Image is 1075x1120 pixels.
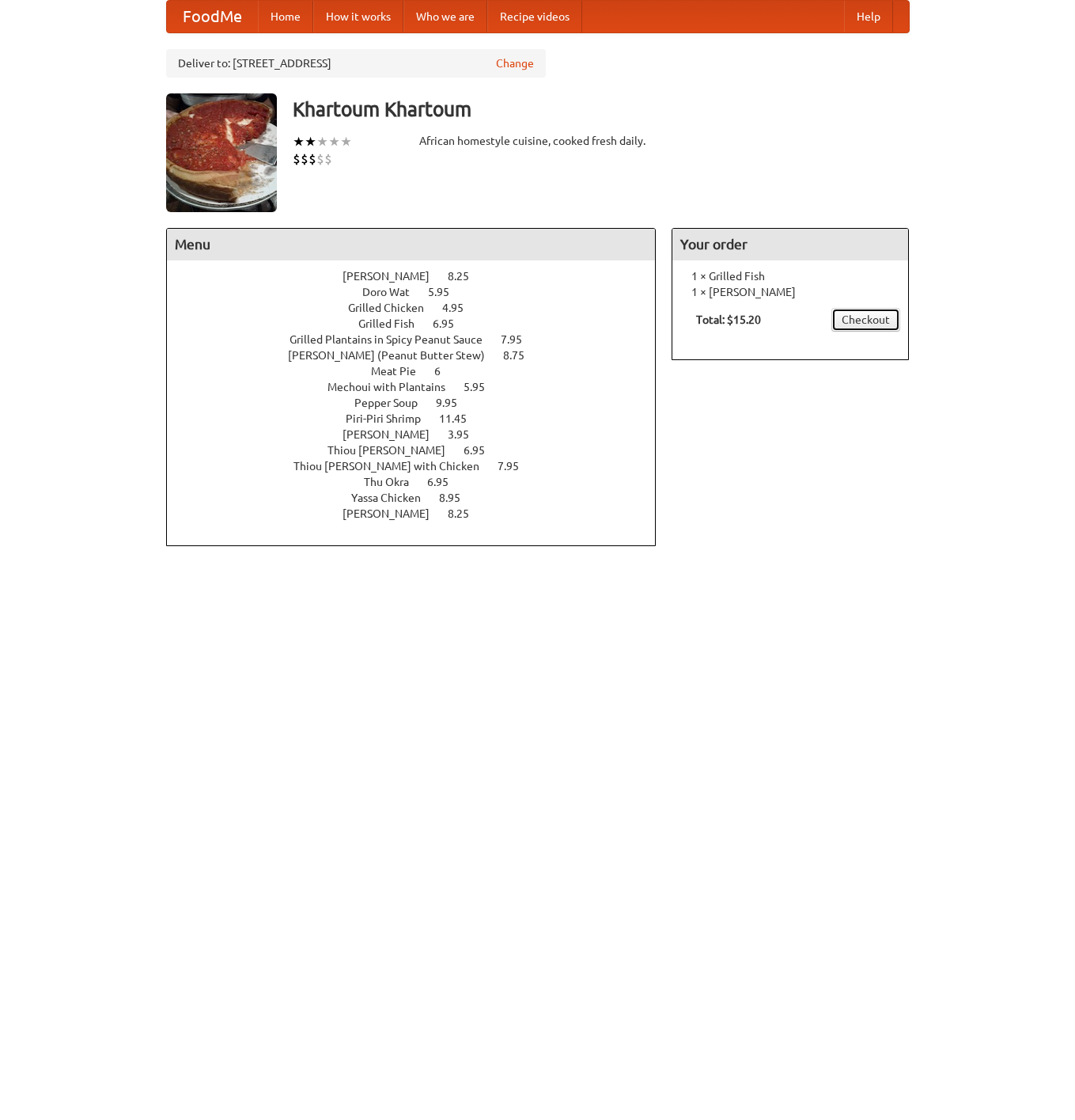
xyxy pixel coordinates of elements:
[290,333,498,346] span: Grilled Plantains in Spicy Peanut Sauce
[343,270,445,283] span: [PERSON_NAME]
[348,302,440,314] span: Grilled Chicken
[293,93,910,125] h3: Khartoum Khartoum
[327,444,514,457] a: Thiou [PERSON_NAME] 6.95
[496,55,534,71] a: Change
[293,460,548,473] a: Thiou [PERSON_NAME] with Chicken 7.95
[403,1,487,32] a: Who we are
[327,381,461,393] span: Mechoui with Plantains
[354,397,486,409] a: Pepper Soup 9.95
[364,476,425,488] span: Thu Okra
[680,284,900,300] li: 1 × [PERSON_NAME]
[316,150,324,168] li: $
[351,492,437,504] span: Yassa Chicken
[358,317,430,330] span: Grilled Fish
[371,365,432,378] span: Meat Pie
[436,397,473,409] span: 9.95
[167,229,656,260] h4: Menu
[364,476,478,488] a: Thu Okra 6.95
[293,150,301,168] li: $
[362,286,479,298] a: Doro Wat 5.95
[316,133,328,150] li: ★
[464,381,501,393] span: 5.95
[293,133,305,150] li: ★
[346,412,437,425] span: Piri-Piri Shrimp
[433,317,470,330] span: 6.95
[831,308,900,332] a: Checkout
[327,444,461,457] span: Thiou [PERSON_NAME]
[305,133,316,150] li: ★
[844,1,893,32] a: Help
[258,1,313,32] a: Home
[448,507,485,520] span: 8.25
[464,444,501,457] span: 6.95
[358,317,483,330] a: Grilled Fish 6.95
[348,302,493,314] a: Grilled Chicken 4.95
[439,412,483,425] span: 11.45
[166,93,277,212] img: angular.jpg
[351,492,490,504] a: Yassa Chicken 8.95
[290,333,551,346] a: Grilled Plantains in Spicy Peanut Sauce 7.95
[328,133,340,150] li: ★
[340,133,352,150] li: ★
[419,133,657,149] div: African homestyle cuisine, cooked fresh daily.
[428,286,465,298] span: 5.95
[308,150,316,168] li: $
[362,286,426,298] span: Doro Wat
[167,1,258,32] a: FoodMe
[343,507,498,520] a: [PERSON_NAME] 8.25
[346,412,496,425] a: Piri-Piri Shrimp 11.45
[324,150,332,168] li: $
[288,349,501,362] span: [PERSON_NAME] (Peanut Butter Stew)
[293,460,495,473] span: Thiou [PERSON_NAME] with Chicken
[354,397,433,409] span: Pepper Soup
[498,460,535,473] span: 7.95
[301,150,308,168] li: $
[371,365,470,378] a: Meat Pie 6
[503,349,540,362] span: 8.75
[343,428,445,441] span: [PERSON_NAME]
[166,49,546,78] div: Deliver to: [STREET_ADDRESS]
[696,313,761,326] b: Total: $15.20
[448,428,485,441] span: 3.95
[672,229,908,260] h4: Your order
[487,1,582,32] a: Recipe videos
[288,349,554,362] a: [PERSON_NAME] (Peanut Butter Stew) 8.75
[427,476,464,488] span: 6.95
[442,302,479,314] span: 4.95
[327,381,514,393] a: Mechoui with Plantains 5.95
[343,428,498,441] a: [PERSON_NAME] 3.95
[313,1,403,32] a: How it works
[501,333,538,346] span: 7.95
[439,492,476,504] span: 8.95
[343,507,445,520] span: [PERSON_NAME]
[343,270,498,283] a: [PERSON_NAME] 8.25
[680,268,900,284] li: 1 × Grilled Fish
[448,270,485,283] span: 8.25
[434,365,456,378] span: 6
